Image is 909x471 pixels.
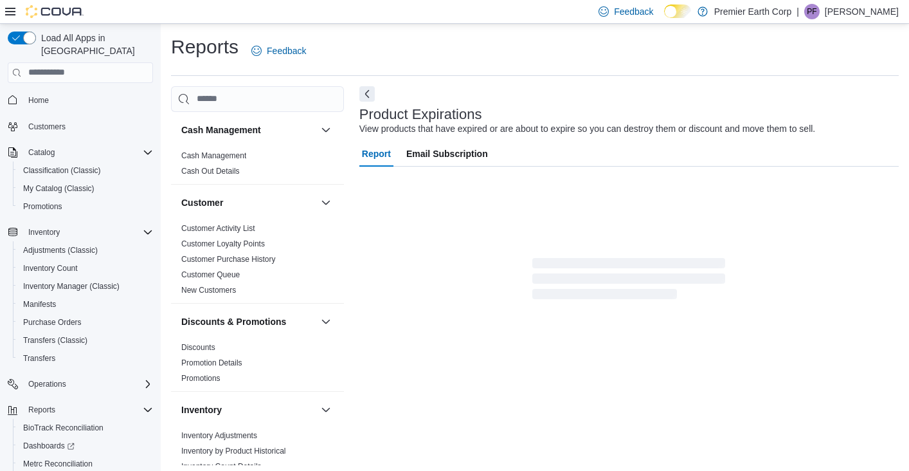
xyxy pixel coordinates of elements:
[18,279,125,294] a: Inventory Manager (Classic)
[18,297,153,312] span: Manifests
[28,405,55,415] span: Reports
[23,225,153,240] span: Inventory
[23,335,87,346] span: Transfers (Classic)
[23,441,75,451] span: Dashboards
[171,34,239,60] h1: Reports
[181,403,222,416] h3: Inventory
[18,181,153,196] span: My Catalog (Classic)
[18,351,60,366] a: Transfers
[181,343,215,352] a: Discounts
[804,4,820,19] div: Pauline Fonzi
[181,270,240,279] a: Customer Queue
[359,122,815,136] div: View products that have expired or are about to expire so you can destroy them or discount and mo...
[171,340,344,391] div: Discounts & Promotions
[18,199,67,214] a: Promotions
[181,430,257,441] span: Inventory Adjustments
[23,459,93,469] span: Metrc Reconciliation
[23,119,71,134] a: Customers
[13,419,158,437] button: BioTrack Reconciliation
[181,446,286,456] span: Inventory by Product Historical
[181,196,223,209] h3: Customer
[318,122,334,138] button: Cash Management
[23,299,56,309] span: Manifests
[181,358,242,368] span: Promotion Details
[181,124,261,136] h3: Cash Management
[181,255,276,264] a: Customer Purchase History
[181,166,240,176] span: Cash Out Details
[359,86,375,102] button: Next
[18,438,80,454] a: Dashboards
[23,317,82,328] span: Purchase Orders
[3,143,158,162] button: Catalog
[181,270,240,280] span: Customer Queue
[714,4,792,19] p: Premier Earth Corp
[318,195,334,210] button: Customer
[18,438,153,454] span: Dashboards
[13,313,158,331] button: Purchase Orders
[13,180,158,198] button: My Catalog (Classic)
[181,223,255,234] span: Customer Activity List
[13,349,158,367] button: Transfers
[13,331,158,349] button: Transfers (Classic)
[181,239,265,249] span: Customer Loyalty Points
[18,243,153,258] span: Adjustments (Classic)
[18,163,106,178] a: Classification (Classic)
[13,437,158,455] a: Dashboards
[23,225,65,240] button: Inventory
[359,107,482,122] h3: Product Expirations
[23,165,101,176] span: Classification (Classic)
[181,431,257,440] a: Inventory Adjustments
[23,93,54,108] a: Home
[181,358,242,367] a: Promotion Details
[23,423,104,433] span: BioTrack Reconciliation
[18,261,153,276] span: Inventory Count
[23,118,153,134] span: Customers
[23,92,153,108] span: Home
[3,223,158,241] button: Inventory
[181,373,221,383] span: Promotions
[181,151,246,161] span: Cash Management
[13,198,158,216] button: Promotions
[28,122,66,132] span: Customers
[171,148,344,184] div: Cash Management
[28,227,60,237] span: Inventory
[18,279,153,294] span: Inventory Manager (Classic)
[23,402,60,418] button: Reports
[18,163,153,178] span: Classification (Classic)
[23,145,60,160] button: Catalog
[181,224,255,233] a: Customer Activity List
[18,315,87,330] a: Purchase Orders
[532,261,725,302] span: Loading
[28,147,55,158] span: Catalog
[3,375,158,393] button: Operations
[13,162,158,180] button: Classification (Classic)
[664,5,691,18] input: Dark Mode
[181,342,215,353] span: Discounts
[13,295,158,313] button: Manifests
[23,353,55,364] span: Transfers
[825,4,899,19] p: [PERSON_NAME]
[807,4,816,19] span: PF
[797,4,799,19] p: |
[18,420,109,436] a: BioTrack Reconciliation
[18,243,103,258] a: Adjustments (Classic)
[23,263,78,273] span: Inventory Count
[406,141,488,167] span: Email Subscription
[18,261,83,276] a: Inventory Count
[18,333,153,348] span: Transfers (Classic)
[181,286,236,295] a: New Customers
[3,91,158,109] button: Home
[18,199,153,214] span: Promotions
[23,376,71,392] button: Operations
[36,32,153,57] span: Load All Apps in [GEOGRAPHIC_DATA]
[23,183,94,194] span: My Catalog (Classic)
[181,196,316,209] button: Customer
[318,402,334,418] button: Inventory
[18,181,100,196] a: My Catalog (Classic)
[13,241,158,259] button: Adjustments (Classic)
[267,44,306,57] span: Feedback
[18,351,153,366] span: Transfers
[23,145,153,160] span: Catalog
[3,401,158,419] button: Reports
[23,376,153,392] span: Operations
